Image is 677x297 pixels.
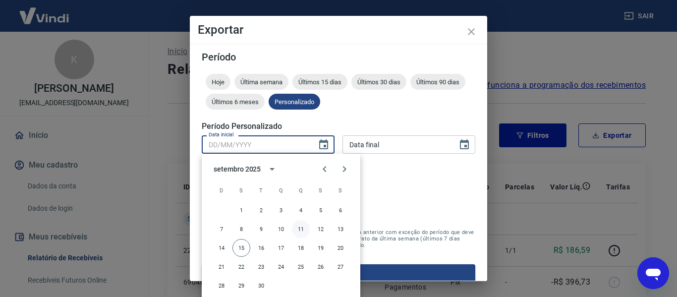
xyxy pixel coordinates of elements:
[351,78,406,86] span: Últimos 30 dias
[232,220,250,238] button: 8
[332,239,349,257] button: 20
[459,20,483,44] button: close
[232,180,250,200] span: segunda-feira
[292,220,310,238] button: 11
[269,94,320,110] div: Personalizado
[264,161,281,178] button: calendar view is open, switch to year view
[332,201,349,219] button: 6
[272,201,290,219] button: 3
[232,239,250,257] button: 15
[292,78,347,86] span: Últimos 15 dias
[213,239,230,257] button: 14
[252,220,270,238] button: 9
[213,277,230,295] button: 28
[292,180,310,200] span: quinta-feira
[213,180,230,200] span: domingo
[335,159,354,179] button: Next month
[292,201,310,219] button: 4
[206,94,265,110] div: Últimos 6 meses
[410,74,465,90] div: Últimos 90 dias
[252,180,270,200] span: terça-feira
[202,52,475,62] h5: Período
[342,135,451,154] input: DD/MM/YYYY
[292,74,347,90] div: Últimos 15 dias
[269,98,320,106] span: Personalizado
[213,220,230,238] button: 7
[252,258,270,276] button: 23
[213,258,230,276] button: 21
[315,159,335,179] button: Previous month
[232,258,250,276] button: 22
[312,201,330,219] button: 5
[272,258,290,276] button: 24
[252,201,270,219] button: 2
[209,131,234,138] label: Data inicial
[232,277,250,295] button: 29
[214,164,261,175] div: setembro 2025
[198,24,479,36] h4: Exportar
[206,78,230,86] span: Hoje
[232,201,250,219] button: 1
[206,74,230,90] div: Hoje
[332,220,349,238] button: 13
[351,74,406,90] div: Últimos 30 dias
[202,135,310,154] input: DD/MM/YYYY
[252,239,270,257] button: 16
[292,258,310,276] button: 25
[206,98,265,106] span: Últimos 6 meses
[312,239,330,257] button: 19
[234,74,288,90] div: Última semana
[314,135,334,155] button: Choose date
[252,277,270,295] button: 30
[332,258,349,276] button: 27
[202,121,475,131] h5: Período Personalizado
[272,239,290,257] button: 17
[312,180,330,200] span: sexta-feira
[272,220,290,238] button: 10
[272,180,290,200] span: quarta-feira
[637,257,669,289] iframe: Botão para abrir a janela de mensagens
[292,239,310,257] button: 18
[312,220,330,238] button: 12
[454,135,474,155] button: Choose date
[312,258,330,276] button: 26
[234,78,288,86] span: Última semana
[410,78,465,86] span: Últimos 90 dias
[332,180,349,200] span: sábado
